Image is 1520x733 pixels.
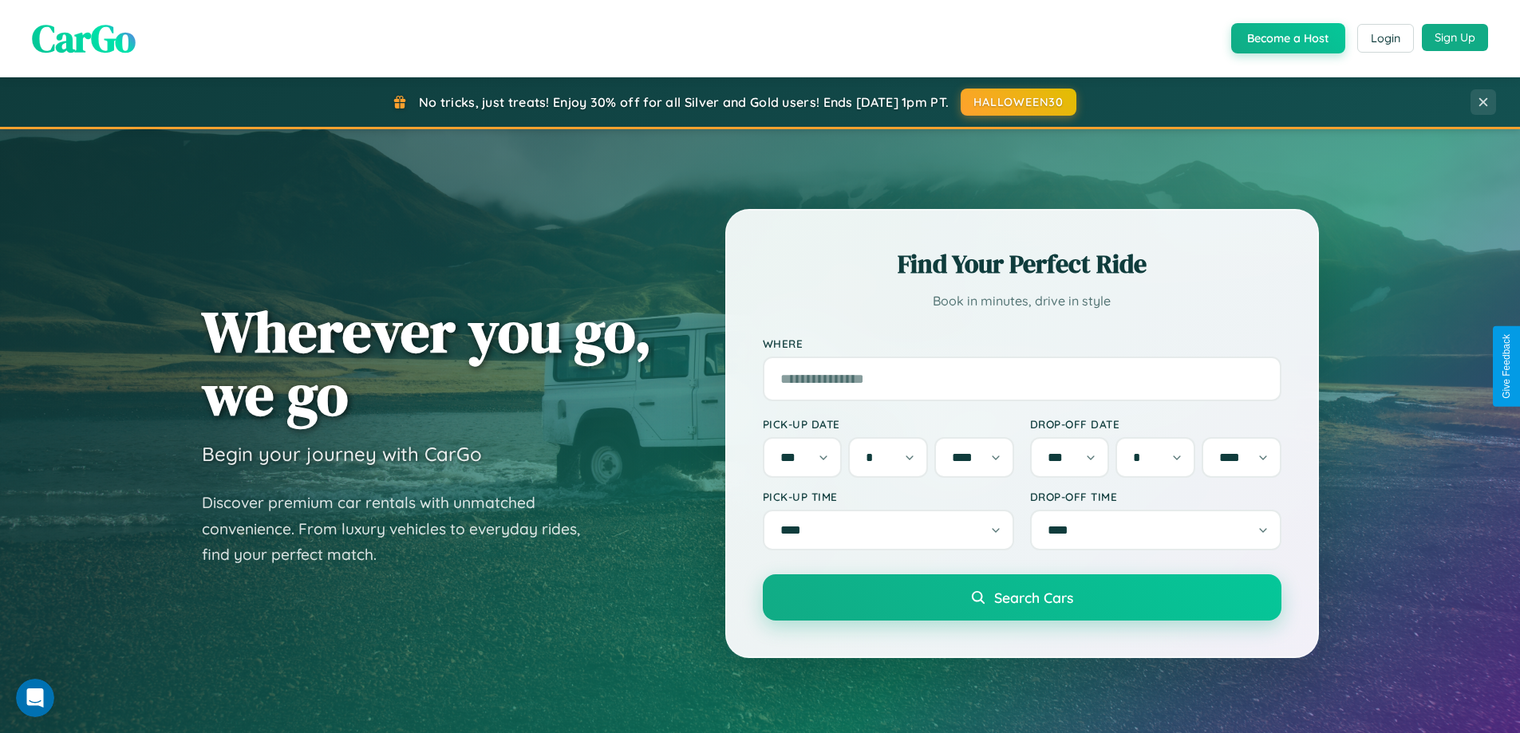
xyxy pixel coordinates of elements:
p: Discover premium car rentals with unmatched convenience. From luxury vehicles to everyday rides, ... [202,490,601,568]
h3: Begin your journey with CarGo [202,442,482,466]
p: Book in minutes, drive in style [763,290,1281,313]
button: Become a Host [1231,23,1345,53]
div: Give Feedback [1501,334,1512,399]
button: HALLOWEEN30 [961,89,1076,116]
label: Drop-off Time [1030,490,1281,503]
iframe: Intercom live chat [16,679,54,717]
label: Drop-off Date [1030,417,1281,431]
span: CarGo [32,12,136,65]
button: Search Cars [763,574,1281,621]
label: Where [763,337,1281,350]
span: No tricks, just treats! Enjoy 30% off for all Silver and Gold users! Ends [DATE] 1pm PT. [419,94,949,110]
span: Search Cars [994,589,1073,606]
h2: Find Your Perfect Ride [763,246,1281,282]
label: Pick-up Date [763,417,1014,431]
button: Sign Up [1422,24,1488,51]
label: Pick-up Time [763,490,1014,503]
button: Login [1357,24,1414,53]
h1: Wherever you go, we go [202,300,652,426]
